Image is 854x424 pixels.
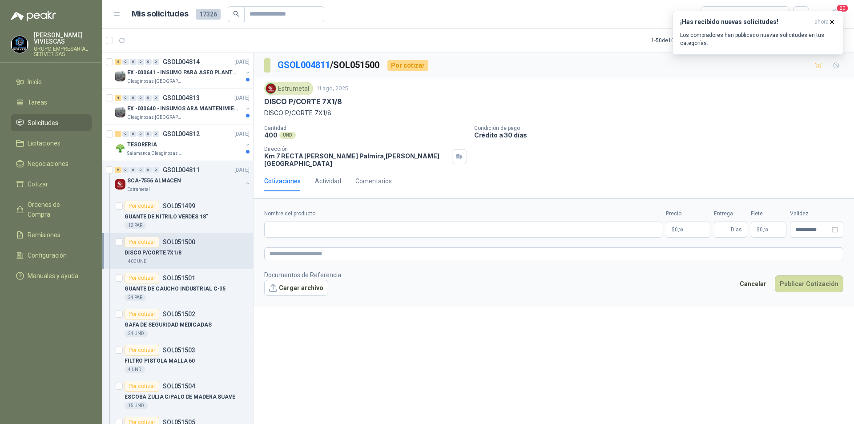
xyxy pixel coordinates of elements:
p: Oleaginosas [GEOGRAPHIC_DATA][PERSON_NAME] [127,78,183,85]
label: Validez [790,210,843,218]
p: FILTRO PISTOLA MALLA 60 [125,357,195,365]
div: 0 [153,95,159,101]
div: Por cotizar [387,60,428,71]
span: Tareas [28,97,47,107]
div: 0 [137,131,144,137]
p: Estrumetal [127,186,150,193]
div: 0 [153,167,159,173]
a: Remisiones [11,226,92,243]
a: Tareas [11,94,92,111]
a: Cotizar [11,176,92,193]
p: Los compradores han publicado nuevas solicitudes en tus categorías. [680,31,836,47]
span: close-circle [832,226,838,233]
button: Publicar Cotización [775,275,843,292]
p: $0,00 [666,222,710,238]
div: Por cotizar [125,237,159,247]
div: Por cotizar [125,201,159,211]
button: Cargar archivo [264,280,328,296]
span: Remisiones [28,230,60,240]
a: 8 0 0 0 0 0 GSOL004814[DATE] Company LogoEX -000641 - INSUMO PARA ASEO PLANTA EXTRACTORAOleaginos... [115,57,251,85]
div: 1 - 50 de 10475 [651,33,712,48]
div: Actividad [315,176,341,186]
span: 17326 [196,9,221,20]
p: Documentos de Referencia [264,270,341,280]
div: 4 UND [125,366,145,373]
img: Company Logo [115,179,125,190]
div: 0 [153,59,159,65]
p: Salamanca Oleaginosas SAS [127,150,183,157]
a: Por cotizarSOL051502GAFA DE SEGURIDAD MEDICADAS24 UND [102,305,253,341]
a: Por cotizarSOL051499GUANTE DE NITRILO VERDES 18"12 PAR [102,197,253,233]
h3: ¡Has recibido nuevas solicitudes! [680,18,811,26]
a: Negociaciones [11,155,92,172]
span: Solicitudes [28,118,58,128]
div: 0 [145,95,152,101]
div: Todas [706,9,725,19]
div: 24 UND [125,330,148,337]
a: Configuración [11,247,92,264]
p: [PERSON_NAME] VIVIESCAS [34,32,92,44]
span: Inicio [28,77,42,87]
p: [DATE] [234,94,250,102]
p: SCA-7556 ALMACEN [127,177,181,185]
div: 24 PAR [125,294,146,301]
div: Por cotizar [125,309,159,319]
span: Licitaciones [28,138,60,148]
div: Por cotizar [125,273,159,283]
div: 0 [122,167,129,173]
p: Cantidad [264,125,467,131]
img: Company Logo [11,36,28,53]
span: search [233,11,239,17]
div: 0 [137,59,144,65]
label: Nombre del producto [264,210,662,218]
span: $ [757,227,760,232]
div: 0 [122,131,129,137]
p: ESCOBA ZULIA C/PALO DE MADERA SUAVE [125,393,235,401]
button: Cancelar [735,275,771,292]
div: 0 [122,59,129,65]
img: Company Logo [115,71,125,81]
a: Inicio [11,73,92,90]
p: EX -000641 - INSUMO PARA ASEO PLANTA EXTRACTORA [127,69,238,77]
a: 1 0 0 0 0 0 GSOL004812[DATE] Company LogoTESORERIASalamanca Oleaginosas SAS [115,129,251,157]
div: 0 [130,167,137,173]
a: Manuales y ayuda [11,267,92,284]
button: ¡Has recibido nuevas solicitudes!ahora Los compradores han publicado nuevas solicitudes en tus ca... [673,11,843,55]
p: SOL051502 [163,311,195,317]
div: 0 [153,131,159,137]
p: 11 ago, 2025 [317,85,348,93]
span: ,00 [763,227,768,232]
img: Company Logo [266,84,276,93]
div: Por cotizar [125,381,159,392]
div: Por cotizar [125,345,159,355]
a: 9 0 0 0 0 0 GSOL004811[DATE] Company LogoSCA-7556 ALMACENEstrumetal [115,165,251,193]
div: 0 [130,59,137,65]
p: Dirección [264,146,448,152]
img: Company Logo [115,143,125,153]
div: Estrumetal [264,82,313,95]
p: 400 [264,131,278,139]
div: 4 [115,95,121,101]
p: GUANTE DE CAUCHO INDUSTRIAL C-35 [125,285,226,293]
a: Órdenes de Compra [11,196,92,223]
span: 0 [675,227,683,232]
label: Flete [751,210,786,218]
p: Condición de pago [474,125,850,131]
p: Crédito a 30 días [474,131,850,139]
p: DISCO P/CORTE 7X1/8 [125,249,181,257]
div: UND [279,132,296,139]
div: 15 UND [125,402,148,409]
p: / SOL051500 [278,58,380,72]
p: GSOL004813 [163,95,200,101]
label: Precio [666,210,710,218]
span: Manuales y ayuda [28,271,78,281]
p: SOL051499 [163,203,195,209]
a: Por cotizarSOL051500DISCO P/CORTE 7X1/8400 UND [102,233,253,269]
div: 0 [122,95,129,101]
p: SOL051500 [163,239,195,245]
p: GRUPO EMPRESARIAL SERVER SAS [34,46,92,57]
span: Configuración [28,250,67,260]
label: Entrega [714,210,747,218]
div: Comentarios [355,176,392,186]
p: GUANTE DE NITRILO VERDES 18" [125,213,208,221]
